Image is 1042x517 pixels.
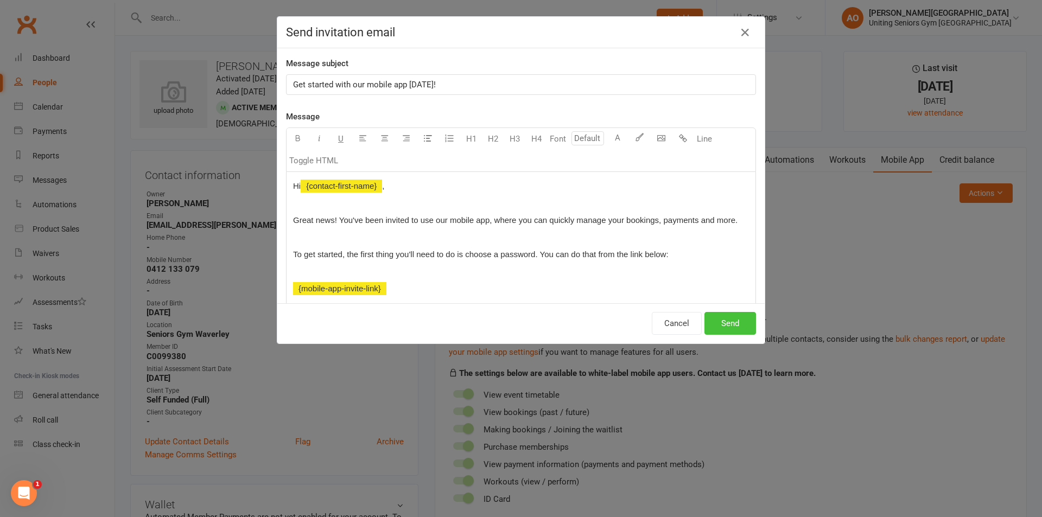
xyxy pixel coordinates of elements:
label: Message subject [286,57,348,70]
span: To get started, the first thing you'll need to do is choose a password. You can do that from the ... [293,250,669,259]
button: H2 [482,128,504,150]
span: U [338,134,344,144]
button: H1 [460,128,482,150]
button: Send [704,312,756,335]
span: Great news! You've been invited to use our mobile app, where you can quickly manage your bookings... [293,215,738,225]
label: Message [286,110,320,123]
span: , [382,181,384,190]
button: Font [547,128,569,150]
button: A [607,128,628,150]
iframe: Intercom live chat [11,480,37,506]
span: Hi [293,181,301,190]
button: Cancel [652,312,702,335]
button: U [330,128,352,150]
h4: Send invitation email [286,25,756,39]
button: H4 [525,128,547,150]
input: Default [571,131,604,145]
button: Toggle HTML [287,150,341,171]
span: Get started with our mobile app [DATE]! [293,80,436,90]
span: 1 [33,480,42,489]
button: H3 [504,128,525,150]
button: Close [736,24,754,41]
button: Line [694,128,715,150]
